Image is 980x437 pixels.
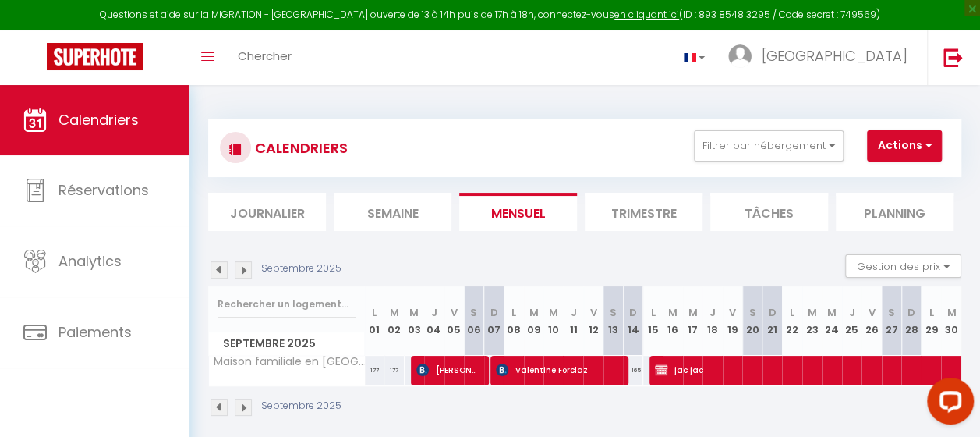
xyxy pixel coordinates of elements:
img: Super Booking [47,43,143,70]
p: Septembre 2025 [261,261,341,276]
th: 29 [922,286,942,356]
abbr: S [749,305,756,320]
li: Planning [836,193,953,231]
abbr: D [907,305,915,320]
abbr: M [808,305,817,320]
th: 21 [762,286,783,356]
th: 01 [365,286,385,356]
li: Journalier [208,193,326,231]
abbr: L [372,305,377,320]
th: 04 [424,286,444,356]
abbr: M [409,305,419,320]
th: 30 [941,286,961,356]
abbr: V [869,305,876,320]
abbr: D [490,305,497,320]
button: Filtrer par hébergement [694,130,844,162]
span: [GEOGRAPHIC_DATA] [762,46,907,66]
th: 12 [583,286,603,356]
abbr: J [849,305,855,320]
abbr: D [769,305,777,320]
img: logout [943,48,963,67]
th: 27 [882,286,902,356]
abbr: M [390,305,399,320]
button: Actions [867,130,942,162]
div: 165 [623,356,643,385]
th: 25 [842,286,862,356]
th: 10 [543,286,564,356]
span: Valentine Forclaz [496,355,619,385]
abbr: J [570,305,576,320]
th: 14 [623,286,643,356]
li: Mensuel [459,193,577,231]
th: 07 [484,286,504,356]
p: Septembre 2025 [261,399,341,414]
th: 22 [782,286,802,356]
th: 09 [524,286,544,356]
abbr: M [549,305,558,320]
th: 02 [384,286,405,356]
th: 24 [822,286,842,356]
button: Gestion des prix [845,254,961,278]
iframe: LiveChat chat widget [915,371,980,437]
abbr: J [709,305,716,320]
a: en cliquant ici [614,8,679,21]
span: Chercher [238,48,292,64]
abbr: V [729,305,736,320]
th: 16 [663,286,683,356]
th: 05 [444,286,465,356]
th: 20 [742,286,762,356]
input: Rechercher un logement... [218,290,356,318]
span: Analytics [58,251,122,271]
abbr: J [431,305,437,320]
th: 26 [861,286,882,356]
abbr: S [610,305,617,320]
th: 19 [723,286,743,356]
span: Calendriers [58,110,139,130]
abbr: M [529,305,538,320]
abbr: L [929,305,934,320]
th: 17 [683,286,703,356]
li: Semaine [334,193,451,231]
abbr: S [888,305,895,320]
span: Maison familiale en [GEOGRAPHIC_DATA], nature et confort [211,356,367,368]
abbr: M [668,305,678,320]
abbr: D [629,305,637,320]
abbr: M [827,305,837,320]
span: Réservations [58,180,149,200]
th: 03 [405,286,425,356]
abbr: L [790,305,794,320]
abbr: L [650,305,655,320]
abbr: S [470,305,477,320]
span: Septembre 2025 [209,332,364,355]
a: ... [GEOGRAPHIC_DATA] [716,30,927,85]
span: Paiements [58,322,132,342]
th: 11 [564,286,584,356]
abbr: M [946,305,956,320]
th: 28 [901,286,922,356]
abbr: V [451,305,458,320]
th: 23 [802,286,823,356]
li: Trimestre [585,193,702,231]
a: Chercher [226,30,303,85]
abbr: V [589,305,596,320]
div: 177 [365,356,385,385]
th: 15 [643,286,663,356]
th: 08 [504,286,524,356]
img: ... [728,44,752,68]
th: 06 [464,286,484,356]
abbr: M [688,305,698,320]
span: [PERSON_NAME] [416,355,481,385]
li: Tâches [710,193,828,231]
th: 18 [702,286,723,356]
h3: CALENDRIERS [251,130,348,165]
th: 13 [603,286,624,356]
div: 177 [384,356,405,385]
abbr: L [511,305,516,320]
